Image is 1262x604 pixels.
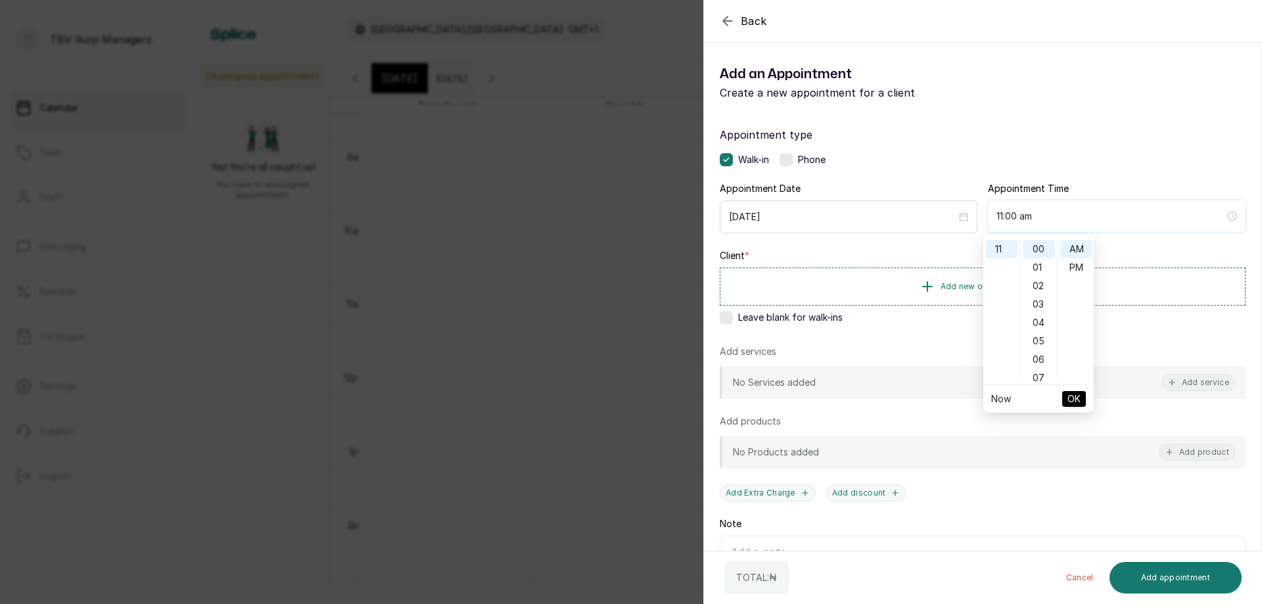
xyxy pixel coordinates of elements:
[1060,258,1092,277] div: PM
[720,13,767,29] button: Back
[720,345,776,358] p: Add services
[1023,258,1055,277] div: 01
[991,393,1011,404] a: Now
[1023,240,1055,258] div: 00
[729,210,956,224] input: Select date
[738,311,843,324] span: Leave blank for walk-ins
[1060,240,1092,258] div: AM
[720,85,983,101] p: Create a new appointment for a client
[996,209,1225,223] input: Select time
[720,64,983,85] h1: Add an Appointment
[1023,295,1055,314] div: 03
[733,446,819,459] p: No Products added
[986,240,1017,258] div: 11
[720,267,1246,306] button: Add new or select existing
[1023,369,1055,387] div: 07
[1023,332,1055,350] div: 05
[1023,350,1055,369] div: 06
[1056,562,1104,593] button: Cancel
[741,13,767,29] span: Back
[720,249,749,262] label: Client
[1159,444,1235,461] button: Add product
[736,571,777,584] p: TOTAL: ₦
[733,376,816,389] p: No Services added
[720,484,816,501] button: Add Extra Charge
[738,153,769,166] span: Walk-in
[720,182,801,195] label: Appointment Date
[1062,391,1086,407] button: OK
[1023,277,1055,295] div: 02
[826,484,906,501] button: Add discount
[1067,386,1081,411] span: OK
[720,127,1246,143] label: Appointment type
[1110,562,1242,593] button: Add appointment
[798,153,826,166] span: Phone
[1023,314,1055,332] div: 04
[941,281,1046,292] span: Add new or select existing
[1161,374,1235,391] button: Add service
[988,182,1069,195] label: Appointment Time
[720,517,741,530] label: Note
[720,415,781,428] p: Add products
